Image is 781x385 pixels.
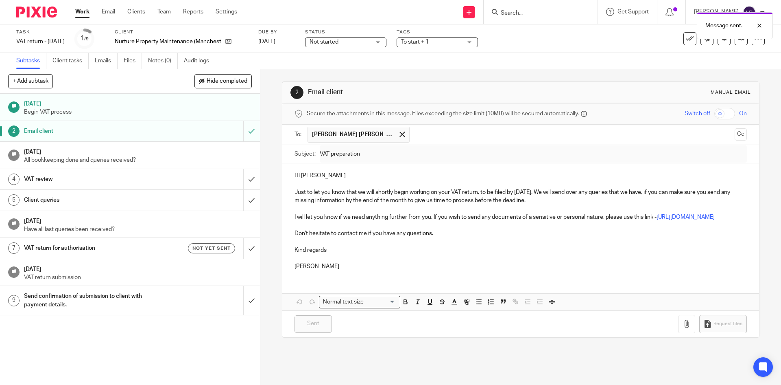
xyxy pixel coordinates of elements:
[699,315,746,333] button: Request files
[735,128,747,141] button: Cc
[207,78,247,85] span: Hide completed
[713,321,742,327] span: Request files
[711,89,751,96] div: Manual email
[295,130,303,139] label: To:
[8,174,20,185] div: 4
[192,245,231,252] span: Not yet sent
[127,8,145,16] a: Clients
[183,8,203,16] a: Reports
[115,29,248,35] label: Client
[258,29,295,35] label: Due by
[295,150,316,158] label: Subject:
[295,172,746,180] p: Hi [PERSON_NAME]
[157,8,171,16] a: Team
[307,110,579,118] span: Secure the attachments in this message. Files exceeding the size limit (10MB) will be secured aut...
[743,6,756,19] img: svg%3E
[8,125,20,137] div: 2
[24,215,252,225] h1: [DATE]
[24,173,165,185] h1: VAT review
[24,194,165,206] h1: Client queries
[295,213,746,221] p: I will let you know if we need anything further from you. If you wish to send any documents of a ...
[366,298,395,306] input: Search for option
[657,214,715,220] a: [URL][DOMAIN_NAME]
[95,53,118,69] a: Emails
[24,242,165,254] h1: VAT return for authorisation
[24,156,252,164] p: All bookkeeping done and queries received?
[16,37,65,46] div: VAT return - [DATE]
[305,29,386,35] label: Status
[295,188,746,205] p: Just to let you know that we will shortly begin working on your VAT return, to be filed by [DATE]...
[312,130,393,139] span: [PERSON_NAME] [PERSON_NAME]
[24,273,252,282] p: VAT return submission
[8,242,20,254] div: 7
[124,53,142,69] a: Files
[685,110,710,118] span: Switch off
[16,53,46,69] a: Subtasks
[295,262,746,271] p: [PERSON_NAME]
[295,315,332,333] input: Sent
[24,290,165,311] h1: Send confirmation of submission to client with payment details.
[308,88,538,97] h1: Email client
[290,86,303,99] div: 2
[705,22,742,30] p: Message sent.
[16,29,65,35] label: Task
[8,194,20,206] div: 5
[24,98,252,108] h1: [DATE]
[24,108,252,116] p: Begin VAT process
[184,53,215,69] a: Audit logs
[321,298,365,306] span: Normal text size
[8,295,20,306] div: 9
[75,8,89,16] a: Work
[24,263,252,273] h1: [DATE]
[16,7,57,18] img: Pixie
[81,34,89,43] div: 1
[310,39,338,45] span: Not started
[16,37,65,46] div: VAT return - August 2025
[8,74,53,88] button: + Add subtask
[102,8,115,16] a: Email
[24,146,252,156] h1: [DATE]
[258,39,275,44] span: [DATE]
[24,125,165,137] h1: Email client
[319,296,400,308] div: Search for option
[148,53,178,69] a: Notes (0)
[739,110,747,118] span: On
[52,53,89,69] a: Client tasks
[194,74,252,88] button: Hide completed
[115,37,221,46] p: Nurture Property Maintenance (Manchester) Ltd
[295,246,746,254] p: Kind regards
[24,225,252,233] p: Have all last queries been received?
[216,8,237,16] a: Settings
[295,229,746,238] p: Don't hesitate to contact me if you have any questions.
[401,39,429,45] span: To start + 1
[84,37,89,41] small: /9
